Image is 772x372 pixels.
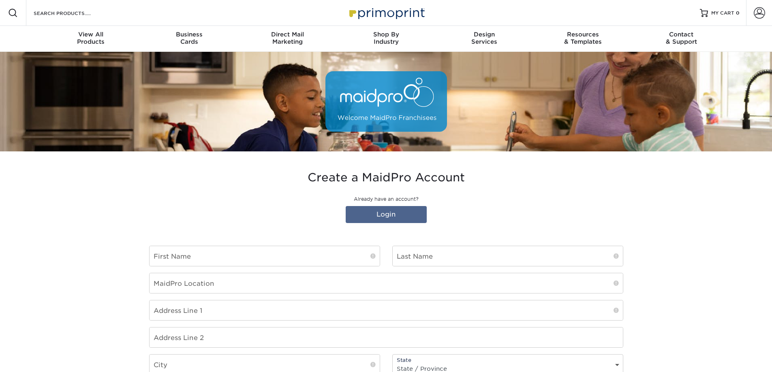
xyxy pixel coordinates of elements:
img: Primoprint [346,4,427,21]
a: View AllProducts [42,26,140,52]
a: Login [346,206,427,223]
span: Resources [534,31,632,38]
span: Direct Mail [238,31,337,38]
div: & Templates [534,31,632,45]
h3: Create a MaidPro Account [149,171,623,185]
span: Contact [632,31,731,38]
div: Products [42,31,140,45]
a: Shop ByIndustry [337,26,435,52]
div: Industry [337,31,435,45]
a: Direct MailMarketing [238,26,337,52]
span: MY CART [711,10,734,17]
div: Marketing [238,31,337,45]
a: Resources& Templates [534,26,632,52]
div: & Support [632,31,731,45]
span: Business [140,31,238,38]
a: Contact& Support [632,26,731,52]
span: Shop By [337,31,435,38]
input: SEARCH PRODUCTS..... [33,8,112,18]
a: BusinessCards [140,26,238,52]
div: Services [435,31,534,45]
span: Design [435,31,534,38]
p: Already have an account? [149,196,623,203]
span: 0 [736,10,740,16]
img: MaidPro [325,71,447,132]
span: View All [42,31,140,38]
a: DesignServices [435,26,534,52]
div: Cards [140,31,238,45]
